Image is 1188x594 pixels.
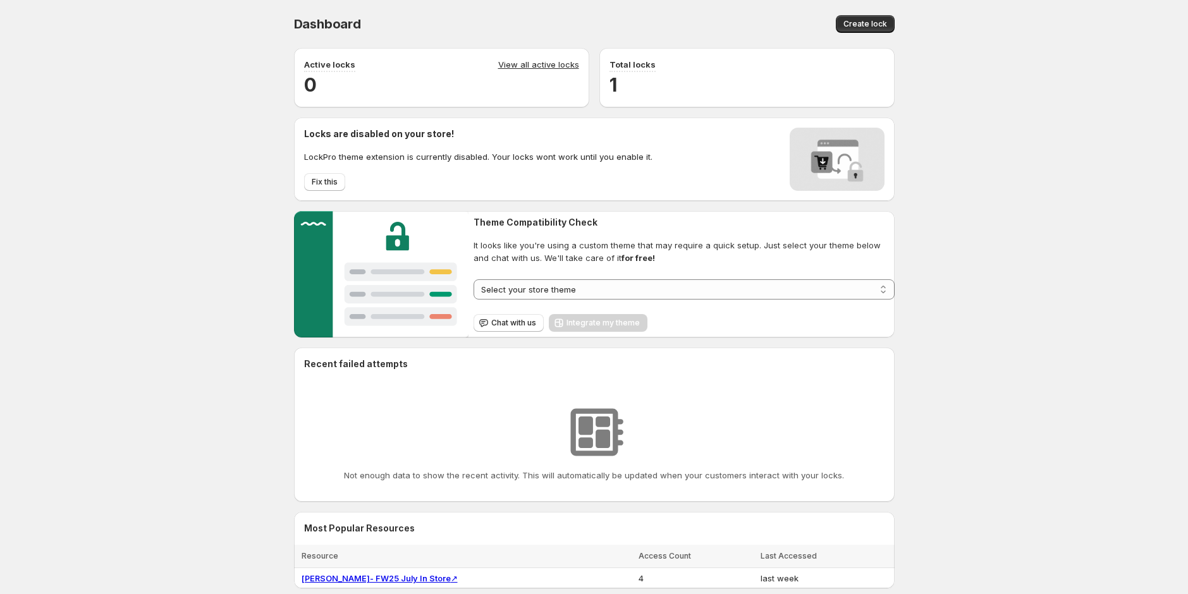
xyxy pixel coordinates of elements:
[304,358,408,370] h2: Recent failed attempts
[609,58,656,71] p: Total locks
[304,58,355,71] p: Active locks
[563,401,626,464] img: No resources found
[304,173,345,191] button: Fix this
[304,150,652,163] p: LockPro theme extension is currently disabled. Your locks wont work until you enable it.
[491,318,536,328] span: Chat with us
[639,551,691,561] span: Access Count
[302,551,338,561] span: Resource
[294,16,361,32] span: Dashboard
[761,573,799,583] span: last week
[843,19,887,29] span: Create lock
[312,177,338,187] span: Fix this
[498,58,579,72] a: View all active locks
[609,72,885,97] h2: 1
[790,128,885,191] img: Locks disabled
[761,551,817,561] span: Last Accessed
[304,522,885,535] h2: Most Popular Resources
[622,253,655,263] strong: for free!
[474,216,894,229] h2: Theme Compatibility Check
[836,15,895,33] button: Create lock
[304,128,652,140] h2: Locks are disabled on your store!
[344,469,844,482] p: Not enough data to show the recent activity. This will automatically be updated when your custome...
[304,72,579,97] h2: 0
[294,211,469,337] img: Customer support
[474,314,544,332] button: Chat with us
[635,568,757,589] td: 4
[474,239,894,264] span: It looks like you're using a custom theme that may require a quick setup. Just select your theme ...
[302,573,458,583] a: [PERSON_NAME]- FW25 July In Store↗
